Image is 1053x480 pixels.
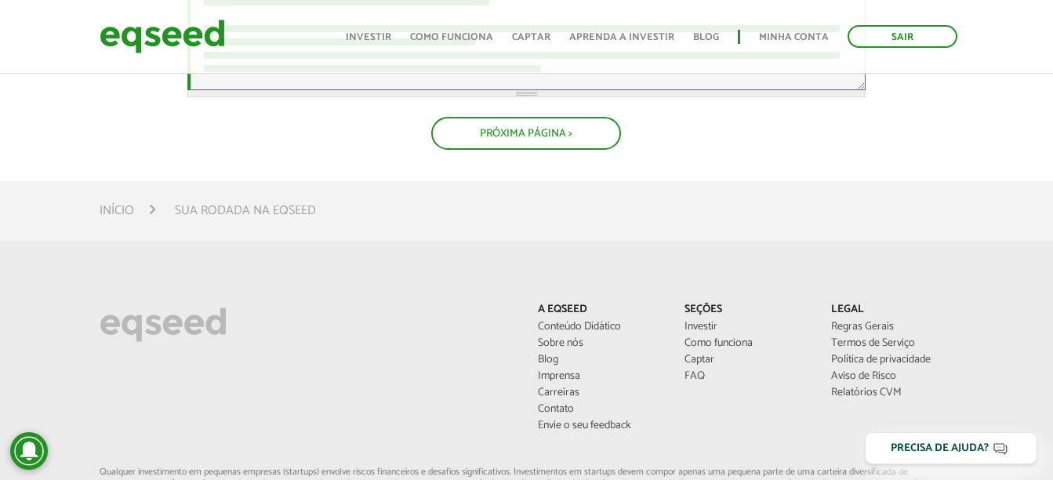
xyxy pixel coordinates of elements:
[831,338,954,349] a: Termos de Serviço
[831,355,954,365] a: Política de privacidade
[831,387,954,398] a: Relatórios CVM
[512,32,550,42] a: Captar
[684,322,808,333] a: Investir
[538,322,661,333] a: Conteúdo Didático
[538,387,661,398] a: Carreiras
[684,338,808,349] a: Como funciona
[684,355,808,365] a: Captar
[538,404,661,415] a: Contato
[538,371,661,382] a: Imprensa
[684,371,808,382] a: FAQ
[538,355,661,365] a: Blog
[100,16,225,57] img: EqSeed
[538,338,661,349] a: Sobre nós
[569,32,674,42] a: Aprenda a investir
[346,32,391,42] a: Investir
[831,304,954,317] p: Legal
[100,304,227,346] img: EqSeed Logo
[831,322,954,333] a: Regras Gerais
[431,117,621,150] button: Próxima Página >
[538,304,661,317] p: A EqSeed
[684,304,808,317] p: Seções
[848,25,957,48] a: Sair
[693,32,719,42] a: Blog
[175,200,316,221] li: Sua rodada na EqSeed
[759,32,829,42] a: Minha conta
[410,32,493,42] a: Como funciona
[100,205,134,217] a: Início
[538,420,661,431] a: Envie o seu feedback
[831,371,954,382] a: Aviso de Risco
